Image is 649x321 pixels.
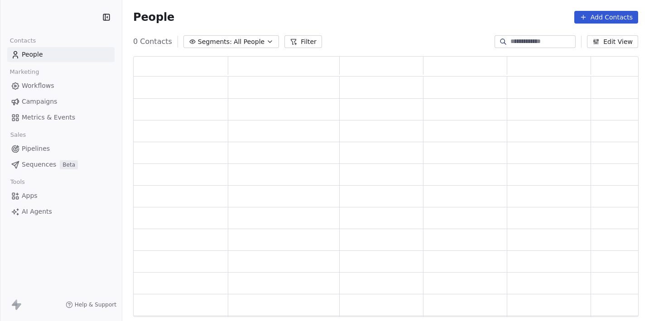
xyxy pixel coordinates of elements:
span: Contacts [6,34,40,48]
span: Workflows [22,81,54,91]
span: Campaigns [22,97,57,106]
span: All People [234,37,264,47]
span: Tools [6,175,29,189]
a: Help & Support [66,301,116,308]
button: Filter [284,35,322,48]
button: Add Contacts [574,11,638,24]
button: Edit View [587,35,638,48]
a: SequencesBeta [7,157,115,172]
a: Pipelines [7,141,115,156]
a: Campaigns [7,94,115,109]
a: Apps [7,188,115,203]
span: AI Agents [22,207,52,216]
span: Beta [60,160,78,169]
span: Marketing [6,65,43,79]
span: 0 Contacts [133,36,172,47]
a: Metrics & Events [7,110,115,125]
span: People [133,10,174,24]
span: Help & Support [75,301,116,308]
span: Pipelines [22,144,50,153]
a: People [7,47,115,62]
span: Apps [22,191,38,201]
span: Sales [6,128,30,142]
span: People [22,50,43,59]
span: Segments: [198,37,232,47]
a: AI Agents [7,204,115,219]
span: Metrics & Events [22,113,75,122]
a: Workflows [7,78,115,93]
span: Sequences [22,160,56,169]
